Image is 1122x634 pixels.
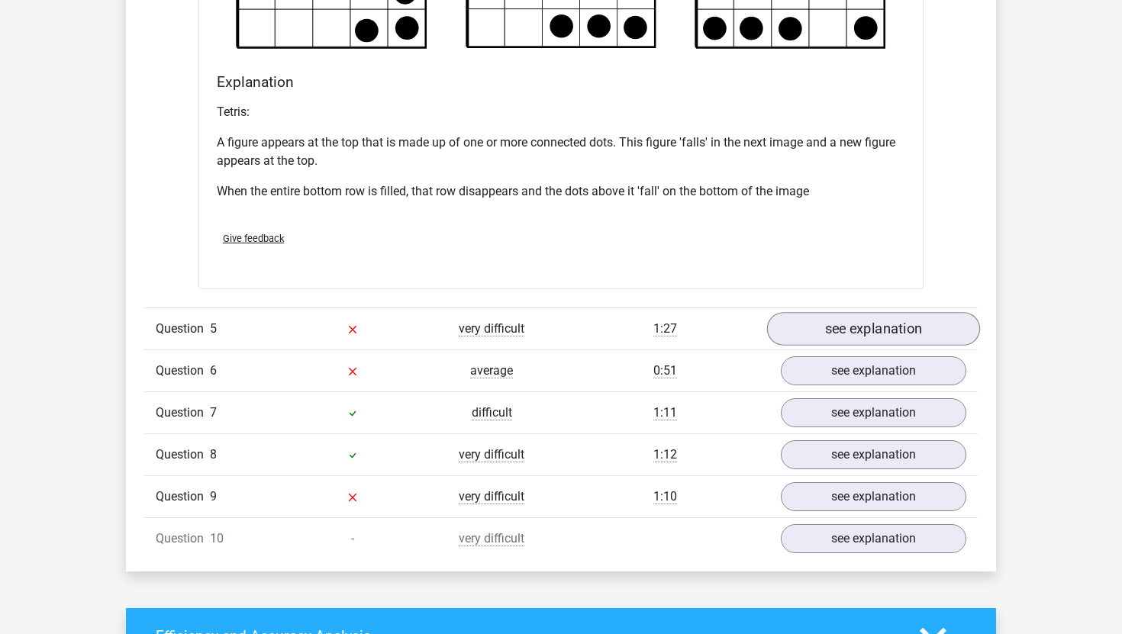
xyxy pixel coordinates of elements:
[459,321,524,336] span: very difficult
[459,531,524,546] span: very difficult
[283,529,422,548] div: -
[217,103,905,121] p: Tetris:
[210,531,224,545] span: 10
[472,405,512,420] span: difficult
[156,404,210,422] span: Question
[217,73,905,91] h4: Explanation
[653,363,677,378] span: 0:51
[156,320,210,338] span: Question
[210,447,217,462] span: 8
[781,440,966,469] a: see explanation
[210,321,217,336] span: 5
[653,489,677,504] span: 1:10
[767,312,980,346] a: see explanation
[210,489,217,504] span: 9
[223,233,284,244] span: Give feedback
[459,489,524,504] span: very difficult
[156,488,210,506] span: Question
[459,447,524,462] span: very difficult
[156,529,210,548] span: Question
[653,405,677,420] span: 1:11
[781,524,966,553] a: see explanation
[156,362,210,380] span: Question
[653,321,677,336] span: 1:27
[217,134,905,170] p: A figure appears at the top that is made up of one or more connected dots. This figure 'falls' in...
[217,182,905,201] p: When the entire bottom row is filled, that row disappears and the dots above it 'fall' on the bot...
[781,482,966,511] a: see explanation
[781,356,966,385] a: see explanation
[156,446,210,464] span: Question
[210,405,217,420] span: 7
[781,398,966,427] a: see explanation
[210,363,217,378] span: 6
[470,363,513,378] span: average
[653,447,677,462] span: 1:12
